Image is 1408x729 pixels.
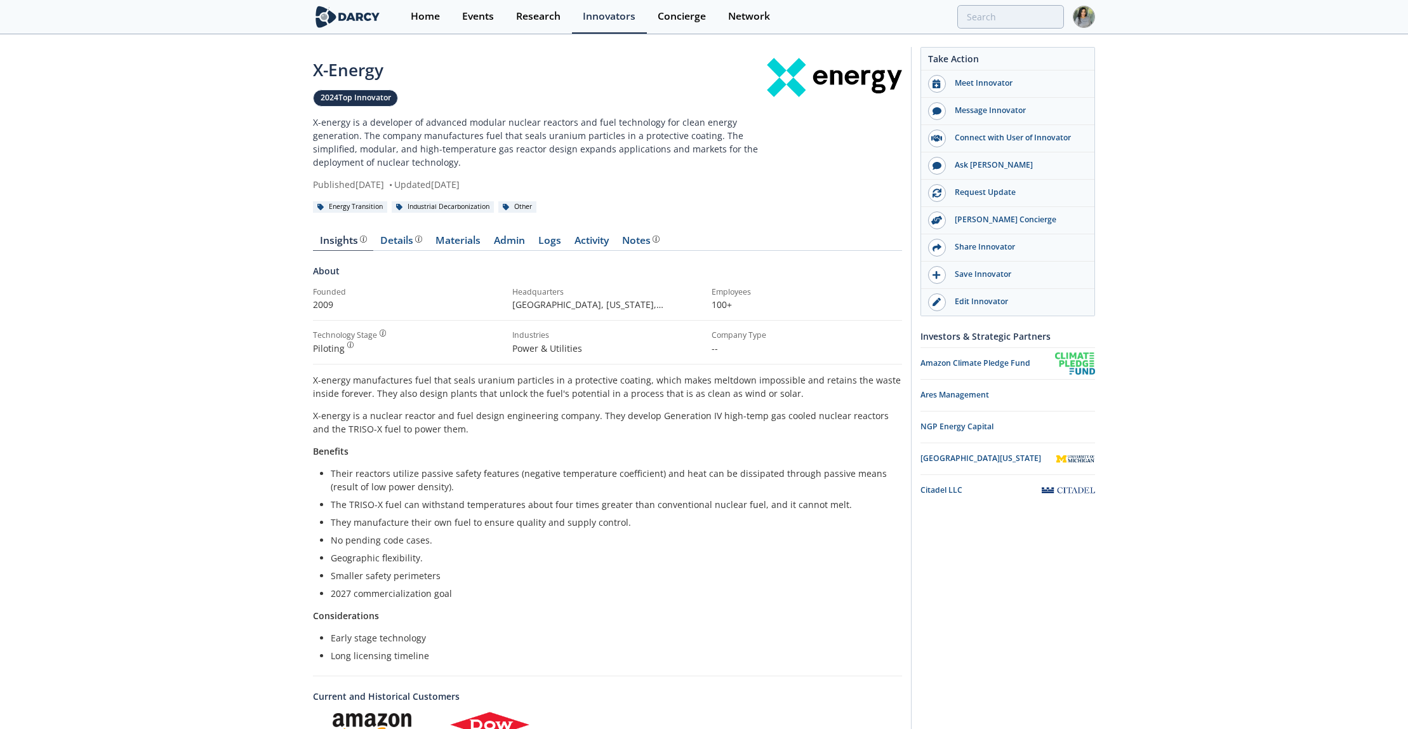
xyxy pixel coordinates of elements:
li: The TRISO-X fuel can withstand temperatures about four times greater than conventional nuclear fu... [331,498,893,511]
div: Industries [512,330,703,341]
a: Materials [428,236,487,251]
a: Amazon Climate Pledge Fund Amazon Climate Pledge Fund [920,352,1095,375]
strong: Benefits [313,445,349,457]
p: X-energy is a nuclear reactor and fuel design engineering company. They develop Generation IV hig... [313,409,902,436]
div: Company Type [712,330,902,341]
li: Geographic flexibility. [331,551,893,565]
div: Piloting [313,342,503,355]
a: Notes [615,236,666,251]
a: Insights [313,236,373,251]
div: Share Innovator [946,241,1088,253]
div: Connect with User of Innovator [946,132,1088,144]
div: Request Update [946,187,1088,198]
div: Research [516,11,561,22]
strong: Considerations [313,610,379,622]
img: Amazon Climate Pledge Fund [1055,352,1095,375]
a: Citadel LLC Citadel LLC [920,479,1095,502]
div: Other [498,201,536,213]
div: Message Innovator [946,105,1088,116]
div: Published [DATE] Updated [DATE] [313,178,767,191]
img: Profile [1073,6,1095,28]
div: [PERSON_NAME] Concierge [946,214,1088,225]
img: information.svg [653,236,660,243]
a: Edit Innovator [921,289,1094,316]
img: information.svg [415,236,422,243]
a: Ares Management [920,384,1095,406]
div: Amazon Climate Pledge Fund [920,358,1055,369]
p: 2009 [313,298,503,311]
div: Concierge [658,11,706,22]
img: University of Michigan [1056,448,1095,470]
div: NGP Energy Capital [920,421,1095,432]
p: 100+ [712,298,902,311]
div: Headquarters [512,286,703,298]
li: Their reactors utilize passive safety features (negative temperature coefficient) and heat can be... [331,467,893,493]
div: Insights [320,236,367,246]
a: Admin [487,236,531,251]
a: Activity [568,236,615,251]
div: X-Energy [313,58,767,83]
div: Technology Stage [313,330,377,341]
li: No pending code cases. [331,533,893,547]
a: Details [373,236,428,251]
li: Early stage technology [331,631,893,645]
div: Meet Innovator [946,77,1088,89]
div: Ask [PERSON_NAME] [946,159,1088,171]
div: Employees [712,286,902,298]
li: Smaller safety perimeters [331,569,893,582]
div: Home [411,11,440,22]
li: They manufacture their own fuel to ensure quality and supply control. [331,516,893,529]
p: X-energy is a developer of advanced modular nuclear reactors and fuel technology for clean energy... [313,116,767,169]
div: Edit Innovator [946,296,1088,307]
div: [GEOGRAPHIC_DATA][US_STATE] [920,453,1056,464]
div: Events [462,11,494,22]
p: X-energy manufactures fuel that seals uranium particles in a protective coating, which makes melt... [313,373,902,400]
div: Notes [622,236,660,246]
div: Network [728,11,770,22]
a: 2024Top Innovator [313,90,398,107]
span: • [387,178,394,191]
iframe: chat widget [1355,678,1395,716]
a: NGP Energy Capital [920,416,1095,438]
a: Current and Historical Customers [313,690,902,703]
div: Innovators [583,11,635,22]
div: About [313,264,902,286]
img: information.svg [360,236,367,243]
img: logo-wide.svg [313,6,382,28]
div: Industrial Decarbonization [392,201,494,213]
div: Save Innovator [946,269,1088,280]
p: -- [712,342,902,355]
div: Details [380,236,422,246]
li: 2027 commercialization goal [331,587,893,600]
div: Founded [313,286,503,298]
div: Take Action [921,52,1094,70]
img: information.svg [380,330,387,337]
li: Long licensing timeline [331,649,893,662]
div: Citadel LLC [920,485,1042,496]
span: Power & Utilities [512,342,582,354]
div: Energy Transition [313,201,387,213]
div: Ares Management [920,389,1095,401]
div: Investors & Strategic Partners [920,325,1095,347]
p: [GEOGRAPHIC_DATA], [US_STATE] , [GEOGRAPHIC_DATA] [512,298,703,311]
input: Advanced Search [957,5,1064,29]
a: [GEOGRAPHIC_DATA][US_STATE] University of Michigan [920,448,1095,470]
img: Citadel LLC [1042,487,1095,494]
img: information.svg [347,342,354,349]
button: Save Innovator [921,262,1094,289]
a: Logs [531,236,568,251]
